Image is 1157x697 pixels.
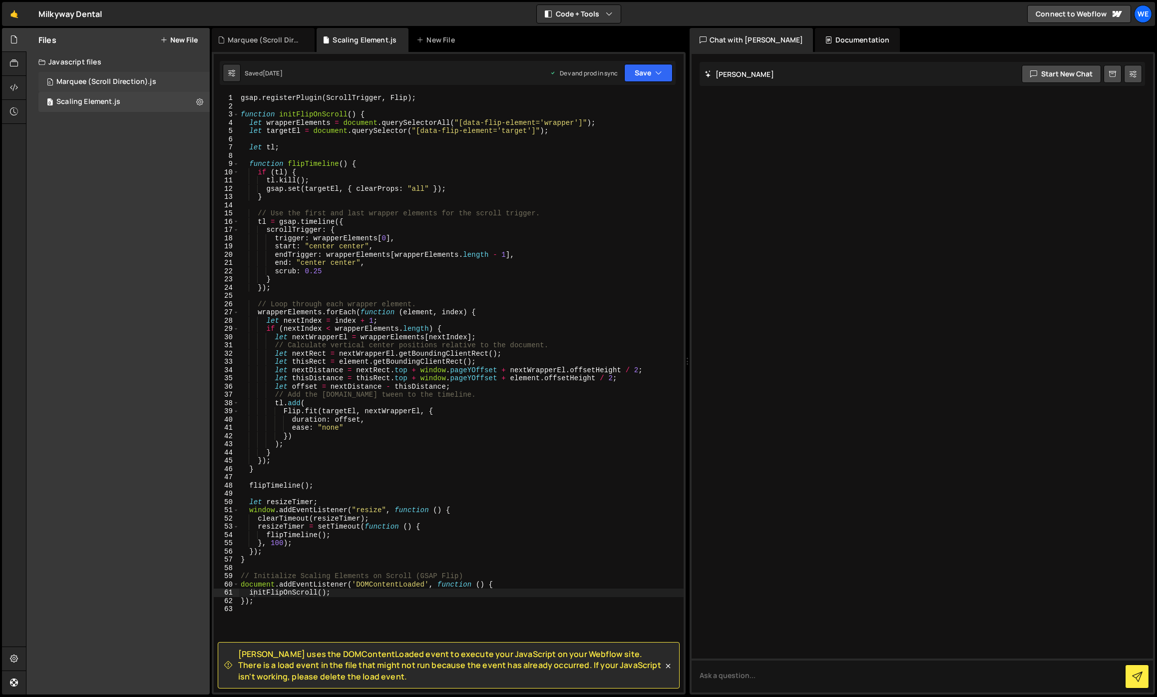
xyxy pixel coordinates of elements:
[214,259,239,267] div: 21
[38,72,210,92] div: 16363/44669.js
[214,209,239,218] div: 15
[214,374,239,383] div: 35
[214,350,239,358] div: 32
[214,416,239,424] div: 40
[56,97,120,106] div: Scaling Element.js
[56,77,156,86] div: Marquee (Scroll Direction).js
[214,160,239,168] div: 9
[214,597,239,606] div: 62
[214,127,239,135] div: 5
[214,457,239,465] div: 45
[815,28,899,52] div: Documentation
[214,135,239,144] div: 6
[214,556,239,564] div: 57
[214,201,239,210] div: 14
[1027,5,1131,23] a: Connect to Webflow
[38,92,210,112] div: 16363/44236.js
[2,2,26,26] a: 🤙
[333,35,396,45] div: Scaling Element.js
[1134,5,1152,23] a: We
[214,581,239,589] div: 60
[214,539,239,548] div: 55
[47,79,53,87] span: 0
[214,152,239,160] div: 8
[214,399,239,408] div: 38
[214,424,239,432] div: 41
[214,341,239,350] div: 31
[550,69,618,77] div: Dev and prod in sync
[214,308,239,317] div: 27
[214,242,239,251] div: 19
[214,605,239,614] div: 63
[214,358,239,366] div: 33
[26,52,210,72] div: Javascript files
[214,482,239,490] div: 48
[214,465,239,474] div: 46
[214,366,239,375] div: 34
[214,407,239,416] div: 39
[160,36,198,44] button: New File
[214,515,239,523] div: 52
[214,143,239,152] div: 7
[214,548,239,556] div: 56
[214,317,239,325] div: 28
[214,300,239,309] div: 26
[537,5,621,23] button: Code + Tools
[214,572,239,581] div: 59
[214,292,239,300] div: 25
[624,64,673,82] button: Save
[214,218,239,226] div: 16
[214,168,239,177] div: 10
[47,99,53,107] span: 0
[214,267,239,276] div: 22
[690,28,813,52] div: Chat with [PERSON_NAME]
[38,34,56,45] h2: Files
[214,589,239,597] div: 61
[214,119,239,127] div: 4
[245,69,283,77] div: Saved
[38,8,102,20] div: Milkyway Dental
[214,383,239,391] div: 36
[214,564,239,573] div: 58
[214,473,239,482] div: 47
[214,490,239,498] div: 49
[214,391,239,399] div: 37
[214,193,239,201] div: 13
[214,185,239,193] div: 12
[214,94,239,102] div: 1
[214,325,239,333] div: 29
[214,333,239,342] div: 30
[1022,65,1101,83] button: Start new chat
[238,649,663,682] span: [PERSON_NAME] uses the DOMContentLoaded event to execute your JavaScript on your Webflow site. Th...
[214,234,239,243] div: 18
[214,251,239,259] div: 20
[214,449,239,457] div: 44
[214,440,239,449] div: 43
[214,284,239,292] div: 24
[214,110,239,119] div: 3
[214,432,239,441] div: 42
[263,69,283,77] div: [DATE]
[214,275,239,284] div: 23
[416,35,458,45] div: New File
[214,102,239,111] div: 2
[228,35,303,45] div: Marquee (Scroll Direction).js
[214,523,239,531] div: 53
[214,506,239,515] div: 51
[705,69,774,79] h2: [PERSON_NAME]
[214,531,239,540] div: 54
[214,498,239,507] div: 50
[214,226,239,234] div: 17
[214,176,239,185] div: 11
